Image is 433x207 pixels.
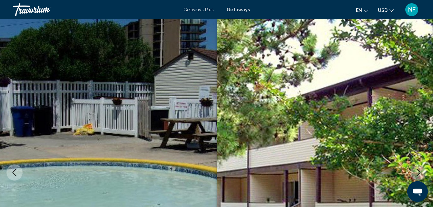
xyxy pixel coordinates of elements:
span: en [356,8,362,13]
a: Getaways Plus [183,7,214,12]
button: Next image [410,164,427,181]
iframe: Button to launch messaging window [407,181,428,202]
a: Getaways [227,7,250,12]
button: Previous image [6,164,23,181]
button: Change language [356,5,368,15]
span: NF [408,6,416,13]
button: User Menu [403,3,420,16]
span: USD [378,8,388,13]
a: Travorium [13,3,177,16]
button: Change currency [378,5,394,15]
